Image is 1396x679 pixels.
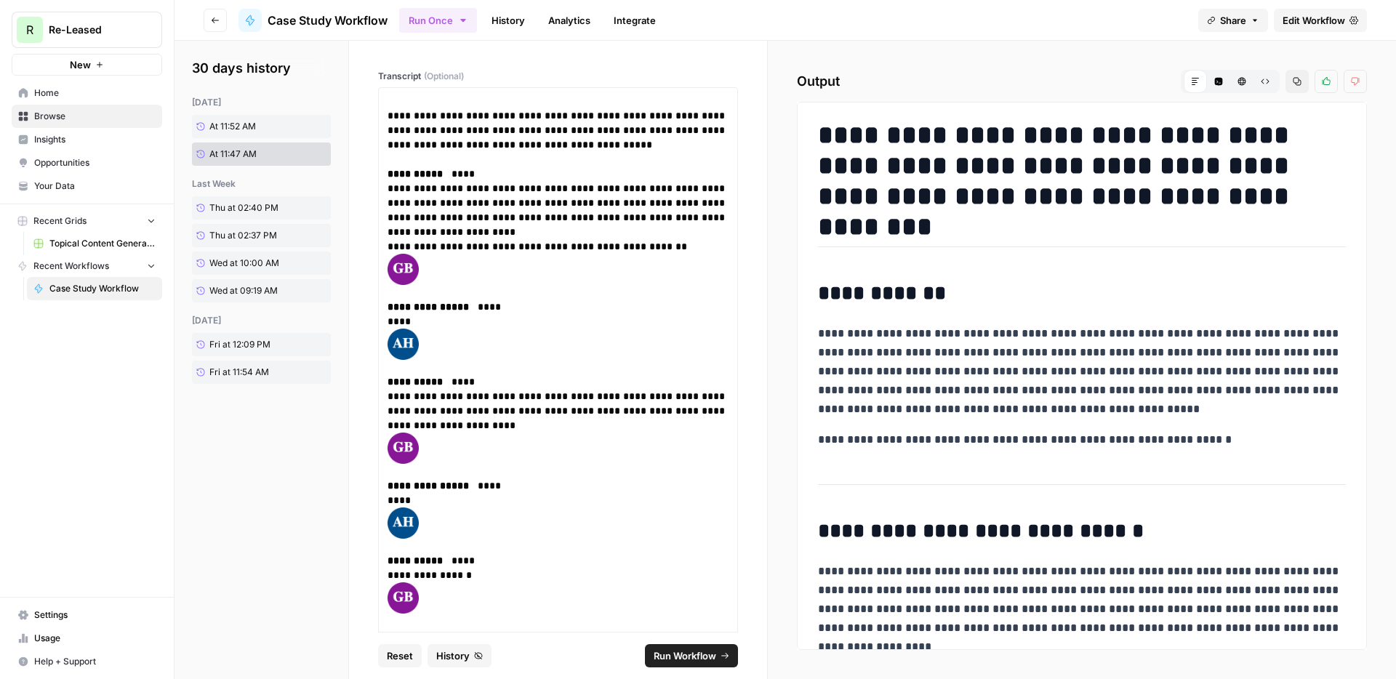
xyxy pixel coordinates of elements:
button: New [12,54,162,76]
span: Browse [34,110,156,123]
img: 9WUzLIAAAAGSURBVAMA8A8JSeWaeIkAAAAASUVORK5CYII= [388,329,419,360]
a: Analytics [539,9,599,32]
button: Share [1198,9,1268,32]
span: (Optional) [424,70,464,83]
button: Recent Grids [12,210,162,232]
span: New [70,57,91,72]
span: Wed at 09:19 AM [209,284,278,297]
a: Thu at 02:40 PM [192,196,300,220]
a: Integrate [605,9,665,32]
img: 3YFCZAAAABklEQVQDAGQPbLrrhjI+AAAAAElFTkSuQmCC [388,433,419,464]
span: Edit Workflow [1283,13,1345,28]
img: 3YFCZAAAABklEQVQDAGQPbLrrhjI+AAAAAElFTkSuQmCC [388,254,419,285]
button: Reset [378,644,422,667]
button: History [428,644,492,667]
a: At 11:52 AM [192,115,300,138]
span: R [26,21,33,39]
a: At 11:47 AM [192,142,300,166]
span: At 11:52 AM [209,120,256,133]
a: Usage [12,627,162,650]
span: Recent Grids [33,214,87,228]
h2: 30 days history [192,58,331,79]
div: last week [192,177,331,190]
span: Re-Leased [49,23,137,37]
span: Thu at 02:40 PM [209,201,278,214]
span: Wed at 10:00 AM [209,257,279,270]
button: Recent Workflows [12,255,162,277]
a: Browse [12,105,162,128]
span: Help + Support [34,655,156,668]
button: Workspace: Re-Leased [12,12,162,48]
span: Fri at 11:54 AM [209,366,269,379]
span: Fri at 12:09 PM [209,338,270,351]
span: Case Study Workflow [268,12,388,29]
span: At 11:47 AM [209,148,257,161]
button: Run Workflow [645,644,738,667]
a: Wed at 10:00 AM [192,252,300,275]
span: Insights [34,133,156,146]
span: Topical Content Generation Grid [49,237,156,250]
a: Settings [12,603,162,627]
a: Your Data [12,174,162,198]
span: Home [34,87,156,100]
div: [DATE] [192,96,331,109]
span: Run Workflow [654,648,716,663]
span: Thu at 02:37 PM [209,229,277,242]
a: Home [12,81,162,105]
span: Your Data [34,180,156,193]
a: Fri at 12:09 PM [192,333,300,356]
span: Reset [387,648,413,663]
a: Case Study Workflow [238,9,388,32]
a: Opportunities [12,151,162,174]
a: Case Study Workflow [27,277,162,300]
span: History [436,648,470,663]
a: Topical Content Generation Grid [27,232,162,255]
img: 9WUzLIAAAAGSURBVAMA8A8JSeWaeIkAAAAASUVORK5CYII= [388,507,419,539]
span: Usage [34,632,156,645]
span: Share [1220,13,1246,28]
a: Wed at 09:19 AM [192,279,300,302]
span: Case Study Workflow [49,282,156,295]
a: Thu at 02:37 PM [192,224,300,247]
span: Recent Workflows [33,260,109,273]
label: Transcript [378,70,738,83]
img: 3YFCZAAAABklEQVQDAGQPbLrrhjI+AAAAAElFTkSuQmCC [388,582,419,614]
span: Opportunities [34,156,156,169]
a: Insights [12,128,162,151]
span: Settings [34,608,156,622]
div: [DATE] [192,314,331,327]
button: Run Once [399,8,477,33]
button: Help + Support [12,650,162,673]
h2: Output [797,70,1367,93]
a: Edit Workflow [1274,9,1367,32]
a: Fri at 11:54 AM [192,361,300,384]
a: History [483,9,534,32]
